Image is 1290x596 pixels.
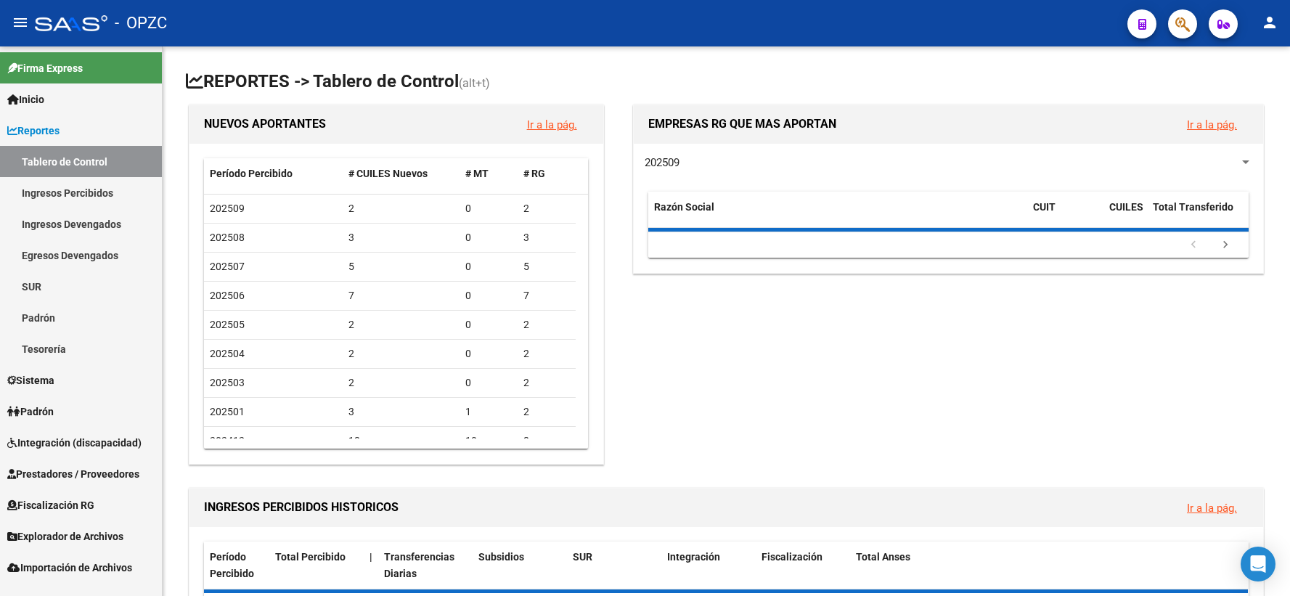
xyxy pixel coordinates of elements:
[567,542,661,589] datatable-header-cell: SUR
[523,229,570,246] div: 3
[1033,201,1056,213] span: CUIT
[465,168,489,179] span: # MT
[465,433,512,449] div: 10
[1241,547,1275,581] div: Open Intercom Messenger
[465,404,512,420] div: 1
[465,200,512,217] div: 0
[460,158,518,189] datatable-header-cell: # MT
[7,560,132,576] span: Importación de Archivos
[364,542,378,589] datatable-header-cell: |
[1187,502,1237,515] a: Ir a la pág.
[523,258,570,275] div: 5
[523,375,570,391] div: 2
[465,258,512,275] div: 0
[1103,192,1147,240] datatable-header-cell: CUILES
[515,111,589,138] button: Ir a la pág.
[370,551,372,563] span: |
[210,348,245,359] span: 202504
[275,551,346,563] span: Total Percibido
[348,200,454,217] div: 2
[210,168,293,179] span: Período Percibido
[348,258,454,275] div: 5
[465,287,512,304] div: 0
[465,346,512,362] div: 0
[465,229,512,246] div: 0
[210,551,254,579] span: Período Percibido
[1153,201,1233,213] span: Total Transferido
[1147,192,1249,240] datatable-header-cell: Total Transferido
[210,377,245,388] span: 202503
[7,497,94,513] span: Fiscalización RG
[348,433,454,449] div: 18
[348,287,454,304] div: 7
[527,118,577,131] a: Ir a la pág.
[473,542,567,589] datatable-header-cell: Subsidios
[654,201,714,213] span: Razón Social
[573,551,592,563] span: SUR
[523,200,570,217] div: 2
[7,91,44,107] span: Inicio
[1187,118,1237,131] a: Ir a la pág.
[645,156,679,169] span: 202509
[115,7,167,39] span: - OPZC
[210,290,245,301] span: 202506
[348,229,454,246] div: 3
[348,404,454,420] div: 3
[343,158,460,189] datatable-header-cell: # CUILES Nuevos
[204,500,399,514] span: INGRESOS PERCIBIDOS HISTORICOS
[186,70,1267,95] h1: REPORTES -> Tablero de Control
[384,551,454,579] span: Transferencias Diarias
[1027,192,1103,240] datatable-header-cell: CUIT
[210,435,245,446] span: 202412
[756,542,850,589] datatable-header-cell: Fiscalización
[7,60,83,76] span: Firma Express
[1175,494,1249,521] button: Ir a la pág.
[648,117,836,131] span: EMPRESAS RG QUE MAS APORTAN
[465,375,512,391] div: 0
[7,123,60,139] span: Reportes
[210,319,245,330] span: 202505
[204,542,269,589] datatable-header-cell: Período Percibido
[850,542,1236,589] datatable-header-cell: Total Anses
[661,542,756,589] datatable-header-cell: Integración
[523,317,570,333] div: 2
[518,158,576,189] datatable-header-cell: # RG
[348,375,454,391] div: 2
[210,406,245,417] span: 202501
[465,317,512,333] div: 0
[856,551,910,563] span: Total Anses
[523,404,570,420] div: 2
[667,551,720,563] span: Integración
[210,203,245,214] span: 202509
[12,14,29,31] mat-icon: menu
[459,76,490,90] span: (alt+t)
[1175,111,1249,138] button: Ir a la pág.
[348,346,454,362] div: 2
[204,158,343,189] datatable-header-cell: Período Percibido
[7,435,142,451] span: Integración (discapacidad)
[1109,201,1143,213] span: CUILES
[348,168,428,179] span: # CUILES Nuevos
[210,261,245,272] span: 202507
[7,528,123,544] span: Explorador de Archivos
[1261,14,1278,31] mat-icon: person
[762,551,822,563] span: Fiscalización
[523,346,570,362] div: 2
[348,317,454,333] div: 2
[269,542,364,589] datatable-header-cell: Total Percibido
[523,433,570,449] div: 8
[7,466,139,482] span: Prestadores / Proveedores
[1180,237,1207,253] a: go to previous page
[210,232,245,243] span: 202508
[378,542,473,589] datatable-header-cell: Transferencias Diarias
[204,117,326,131] span: NUEVOS APORTANTES
[523,287,570,304] div: 7
[7,372,54,388] span: Sistema
[523,168,545,179] span: # RG
[1212,237,1239,253] a: go to next page
[478,551,524,563] span: Subsidios
[7,404,54,420] span: Padrón
[648,192,1027,240] datatable-header-cell: Razón Social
